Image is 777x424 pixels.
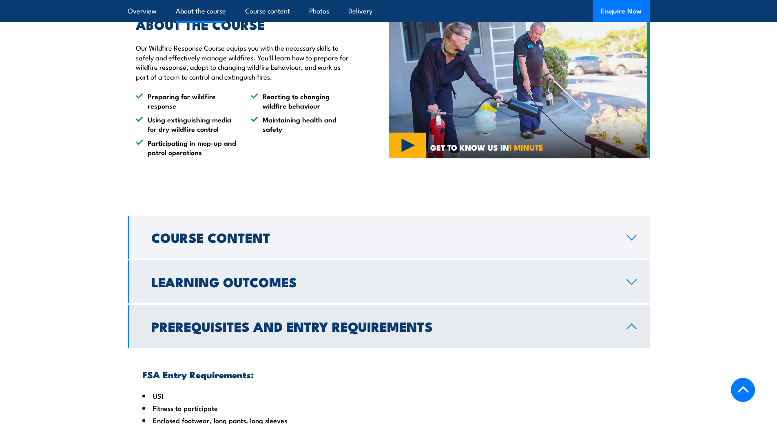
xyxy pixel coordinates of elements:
img: Fire Safety Training [389,17,650,158]
li: USI [142,390,635,402]
p: Our Wildfire Response Course equips you with the necessary skills to safely and effectively manag... [136,43,351,81]
a: Course Content [128,216,650,259]
h2: ABOUT THE COURSE [136,18,351,30]
li: Maintaining health and safety [251,115,351,134]
h2: Course Content [151,231,613,243]
a: Learning Outcomes [128,260,650,303]
a: Prerequisites and Entry Requirements [128,305,650,348]
li: Using extinguishing media for dry wildfire control [136,115,236,134]
span: GET TO KNOW US IN [430,144,543,151]
li: Participating in mop-up and patrol operations [136,138,236,157]
h2: Prerequisites and Entry Requirements [151,320,613,332]
h3: FSA Entry Requirements: [142,370,635,379]
strong: 1 MINUTE [509,141,543,153]
h2: Learning Outcomes [151,276,613,287]
li: Reacting to changing wildfire behaviour [251,91,351,111]
li: Preparing for wildfire response [136,91,236,111]
li: Fitness to participate [142,402,635,414]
